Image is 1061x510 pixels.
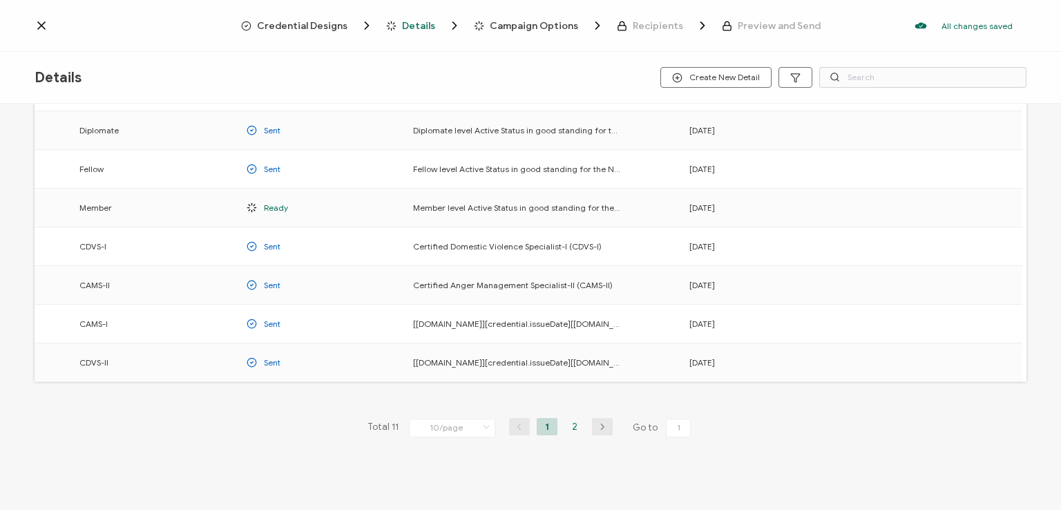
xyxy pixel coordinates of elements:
[413,316,620,332] span: [[DOMAIN_NAME]][credential.issueDate][[DOMAIN_NAME]]
[682,200,849,216] div: [DATE]
[413,200,620,216] span: Member level Active Status in good standing for the National Anger Management Association (NAMA)
[264,238,280,254] span: Sent
[79,277,110,293] span: CAMS-II
[941,21,1013,31] p: All changes saved
[79,122,119,138] span: Diplomate
[633,418,694,437] span: Go to
[402,21,435,31] span: Details
[386,19,461,32] span: Details
[241,19,821,32] div: Breadcrumb
[79,316,108,332] span: CAMS-I
[264,355,280,370] span: Sent
[264,316,280,332] span: Sent
[79,161,104,177] span: Fellow
[831,355,1061,510] iframe: Chat Widget
[241,19,374,32] span: Credential Designs
[474,19,604,32] span: Campaign Options
[264,122,280,138] span: Sent
[660,67,772,88] button: Create New Detail
[79,200,112,216] span: Member
[264,200,288,216] span: Ready
[413,122,620,138] span: Diplomate level Active Status in good standing for the National [MEDICAL_DATA] Association (NAMA)
[79,238,106,254] span: CDVS-I
[564,418,585,435] li: 2
[682,161,849,177] div: [DATE]
[490,21,578,31] span: Campaign Options
[257,21,347,31] span: Credential Designs
[682,355,849,370] div: [DATE]
[367,418,399,437] span: Total 11
[682,316,849,332] div: [DATE]
[413,355,620,370] span: [[DOMAIN_NAME]][credential.issueDate][[DOMAIN_NAME]]
[413,238,602,254] span: Certified Domestic Violence Specialist-I (CDVS-I)
[79,355,108,370] span: CDVS-II
[617,19,709,32] span: Recipients
[633,21,683,31] span: Recipients
[682,122,849,138] div: [DATE]
[413,161,620,177] span: Fellow level Active Status in good standing for the National Anger Management Association (NAMA)
[819,67,1026,88] input: Search
[722,21,821,31] span: Preview and Send
[672,73,760,83] span: Create New Detail
[682,277,849,293] div: [DATE]
[537,418,557,435] li: 1
[264,161,280,177] span: Sent
[682,238,849,254] div: [DATE]
[409,419,495,437] input: Select
[35,69,82,86] span: Details
[413,277,613,293] span: Certified Anger Management Specialist-II (CAMS-II)
[264,277,280,293] span: Sent
[738,21,821,31] span: Preview and Send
